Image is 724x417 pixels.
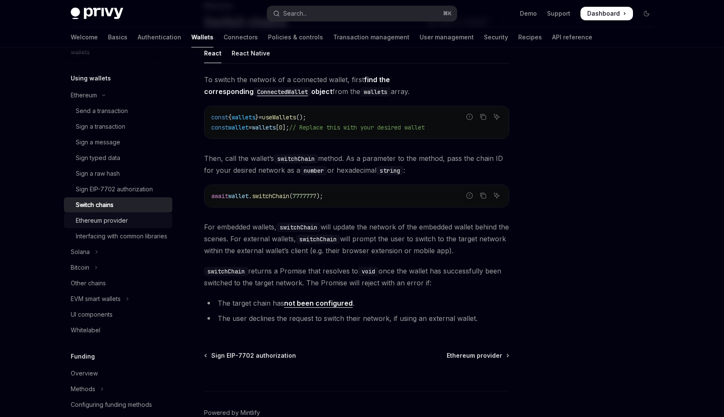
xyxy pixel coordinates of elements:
[300,166,327,175] code: number
[76,168,120,179] div: Sign a raw hash
[491,190,502,201] button: Ask AI
[64,397,172,412] a: Configuring funding methods
[64,119,172,134] a: Sign a transaction
[518,27,542,47] a: Recipes
[71,90,97,100] div: Ethereum
[64,260,172,275] button: Toggle Bitcoin section
[279,124,282,131] span: 0
[289,192,293,200] span: (
[232,43,270,63] div: React Native
[360,87,391,97] code: wallets
[587,9,620,18] span: Dashboard
[316,192,323,200] span: );
[276,124,279,131] span: [
[228,192,249,200] span: wallet
[267,6,457,21] button: Open search
[204,297,509,309] li: The target chain has .
[255,113,259,121] span: }
[76,231,167,241] div: Interfacing with common libraries
[71,294,121,304] div: EVM smart wallets
[71,309,113,320] div: UI components
[204,312,509,324] li: The user declines the request to switch their network, if using an external wallet.
[282,124,289,131] span: ];
[252,192,289,200] span: switchChain
[224,27,258,47] a: Connectors
[71,351,95,362] h5: Funding
[358,267,379,276] code: void
[249,124,252,131] span: =
[205,351,296,360] a: Sign EIP-7702 authorization
[464,190,475,201] button: Report incorrect code
[204,152,509,176] span: Then, call the wallet’s method. As a parameter to the method, pass the chain ID for your desired ...
[64,276,172,291] a: Other chains
[64,150,172,166] a: Sign typed data
[64,135,172,150] a: Sign a message
[64,213,172,228] a: Ethereum provider
[64,88,172,103] button: Toggle Ethereum section
[228,113,232,121] span: {
[138,27,181,47] a: Authentication
[71,368,98,378] div: Overview
[64,307,172,322] a: UI components
[71,247,90,257] div: Solana
[484,27,508,47] a: Security
[64,291,172,307] button: Toggle EVM smart wallets section
[293,192,316,200] span: 7777777
[204,43,221,63] div: React
[333,27,409,47] a: Transaction management
[284,299,353,308] a: not been configured
[76,153,120,163] div: Sign typed data
[76,184,153,194] div: Sign EIP-7702 authorization
[228,124,249,131] span: wallet
[211,192,228,200] span: await
[71,8,123,19] img: dark logo
[274,154,318,163] code: switchChain
[283,8,307,19] div: Search...
[71,262,89,273] div: Bitcoin
[289,124,425,131] span: // Replace this with your desired wallet
[64,197,172,213] a: Switch chains
[71,278,106,288] div: Other chains
[71,325,100,335] div: Whitelabel
[76,200,113,210] div: Switch chains
[64,366,172,381] a: Overview
[71,27,98,47] a: Welcome
[204,267,248,276] code: switchChain
[478,111,489,122] button: Copy the contents from the code block
[376,166,403,175] code: string
[64,103,172,119] a: Send a transaction
[64,182,172,197] a: Sign EIP-7702 authorization
[64,229,172,244] a: Interfacing with common libraries
[252,124,276,131] span: wallets
[447,351,502,360] span: Ethereum provider
[447,351,508,360] a: Ethereum provider
[547,9,570,18] a: Support
[276,223,321,232] code: switchChain
[443,10,452,17] span: ⌘ K
[191,27,213,47] a: Wallets
[464,111,475,122] button: Report incorrect code
[552,27,592,47] a: API reference
[204,409,260,417] a: Powered by Mintlify
[76,106,128,116] div: Send a transaction
[76,215,128,226] div: Ethereum provider
[76,122,125,132] div: Sign a transaction
[420,27,474,47] a: User management
[108,27,127,47] a: Basics
[296,235,340,244] code: switchChain
[640,7,653,20] button: Toggle dark mode
[64,166,172,181] a: Sign a raw hash
[204,265,509,289] span: returns a Promise that resolves to once the wallet has successfully been switched to the target n...
[259,113,262,121] span: =
[520,9,537,18] a: Demo
[211,351,296,360] span: Sign EIP-7702 authorization
[76,137,120,147] div: Sign a message
[211,124,228,131] span: const
[71,73,111,83] h5: Using wallets
[204,221,509,257] span: For embedded wallets, will update the network of the embedded wallet behind the scenes. For exter...
[64,381,172,397] button: Toggle Methods section
[296,113,306,121] span: ();
[71,400,152,410] div: Configuring funding methods
[71,384,95,394] div: Methods
[580,7,633,20] a: Dashboard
